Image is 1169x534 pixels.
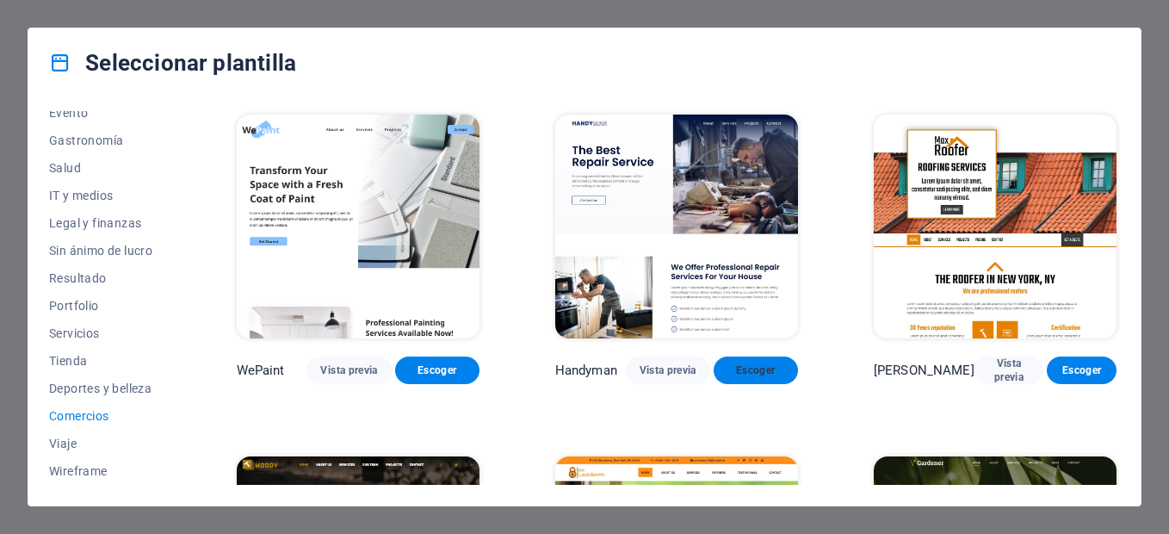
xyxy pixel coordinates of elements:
[49,161,161,175] span: Salud
[49,354,161,368] span: Tienda
[49,271,161,285] span: Resultado
[49,244,161,258] span: Sin ánimo de lucro
[555,115,798,338] img: Handyman
[640,363,696,377] span: Vista previa
[49,154,161,182] button: Salud
[49,299,161,313] span: Portfolio
[49,264,161,292] button: Resultado
[988,357,1030,384] span: Vista previa
[306,357,391,384] button: Vista previa
[49,347,161,375] button: Tienda
[49,292,161,320] button: Portfolio
[874,362,974,379] p: [PERSON_NAME]
[626,357,710,384] button: Vista previa
[49,464,161,478] span: Wireframe
[874,115,1116,338] img: Max Roofer
[237,115,479,338] img: WePaint
[49,182,161,209] button: IT y medios
[49,437,161,450] span: Viaje
[49,320,161,347] button: Servicios
[727,363,784,377] span: Escoger
[49,375,161,402] button: Deportes y belleza
[49,237,161,264] button: Sin ánimo de lucro
[1047,357,1116,384] button: Escoger
[49,209,161,237] button: Legal y finanzas
[409,363,466,377] span: Escoger
[1061,363,1103,377] span: Escoger
[49,216,161,230] span: Legal y finanzas
[395,357,479,384] button: Escoger
[49,326,161,340] span: Servicios
[974,357,1044,384] button: Vista previa
[555,362,617,379] p: Handyman
[49,133,161,147] span: Gastronomía
[49,409,161,423] span: Comercios
[49,106,161,120] span: Evento
[49,430,161,457] button: Viaje
[49,49,296,77] h4: Seleccionar plantilla
[49,189,161,202] span: IT y medios
[49,99,161,127] button: Evento
[320,363,377,377] span: Vista previa
[49,457,161,485] button: Wireframe
[714,357,798,384] button: Escoger
[49,127,161,154] button: Gastronomía
[49,402,161,430] button: Comercios
[237,362,285,379] p: WePaint
[49,382,161,395] span: Deportes y belleza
